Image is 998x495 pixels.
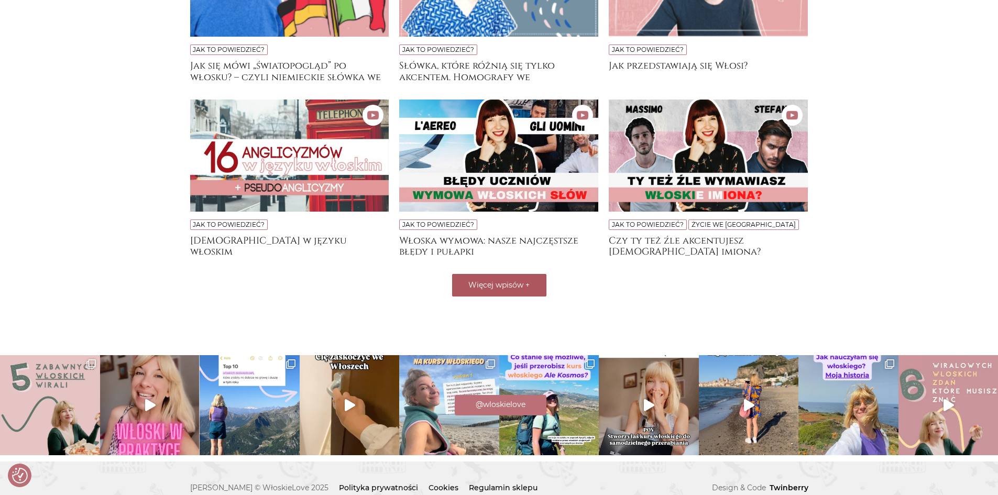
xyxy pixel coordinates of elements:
img: Revisit consent button [12,468,28,483]
a: Play [699,355,799,455]
a: Play [100,355,200,455]
a: Jak to powiedzieć? [402,221,474,228]
span: + [525,280,530,290]
svg: Play [345,399,355,411]
button: Więcej wpisów + [452,274,546,296]
a: Słówka, które różnią się tylko akcentem. Homografy we [DEMOGRAPHIC_DATA] [399,60,598,81]
span: [PERSON_NAME] © WłoskieLove 2025 [190,482,328,493]
a: Instagram @wloskielove [455,395,546,415]
a: Czy ty też źle akcentujesz [DEMOGRAPHIC_DATA] imiona? [609,235,808,256]
span: @wloskielove [476,400,525,409]
a: [DEMOGRAPHIC_DATA] w języku włoskim [190,235,389,256]
img: Osoby, które się już uczycie: Co stało się dla Was możliwe dzięki włoskiemu? ⬇️ Napiszcie! To tyl... [499,355,599,455]
a: Play [599,355,699,455]
a: Jak to powiedzieć? [612,221,684,228]
img: 1) W wielu barach i innych lokalach z jedzeniem za ladą najpierw płacimy przy kasie za to, co chc... [300,355,400,455]
a: Twinberry [766,483,808,492]
button: Preferencje co do zgód [12,468,28,483]
svg: Play [644,399,654,411]
a: Clone [499,355,599,455]
a: Clone [200,355,300,455]
img: To nie była prosta droga, co roku zmieniał się nauczyciel, nie miałam konwersacji i nie było taki... [798,355,898,455]
a: Play [300,355,400,455]
svg: Clone [885,359,894,369]
img: Reżyserowane, ale szczerze 🥹 Uczucie kiedy po wielu miesiącach pracy zamykasz oczy, rzucasz efekt... [599,355,699,455]
a: Jak to powiedzieć? [193,46,265,53]
a: Jak przedstawiają się Włosi? [609,60,808,81]
a: Jak to powiedzieć? [193,221,265,228]
a: Włoska wymowa: nasze najczęstsze błędy i pułapki [399,235,598,256]
p: Design & Code [662,482,808,493]
a: Życie we [GEOGRAPHIC_DATA] [692,221,796,228]
svg: Play [944,399,954,411]
img: Tak naprawdę to nie koniec bo był i strach przed burzą w namiocie i przekroczenie kolejnej granic... [200,355,300,455]
svg: Play [145,399,156,411]
a: Regulamin sklepu [469,483,538,492]
a: Clone [399,355,499,455]
svg: Clone [286,359,295,369]
a: Cookies [429,483,458,492]
svg: Clone [486,359,495,369]
img: Jeszce tylko dzisiaj, sobota, piątek i poniedziałek żeby dołączyć do Ale Kosmos, który bierze Was... [399,355,499,455]
svg: Clone [86,359,96,369]
a: Jak to powiedzieć? [402,46,474,53]
svg: Play [744,399,754,411]
a: Clone [798,355,898,455]
a: Polityka prywatności [339,483,418,492]
a: Jak to powiedzieć? [612,46,684,53]
svg: Clone [585,359,595,369]
img: Od lat chciałam Wam o tym powiedzieć 🙈🤭🤭 to może mało “rolkowa” rolka, ale zamiast szukać formy p... [100,355,200,455]
a: Jak się mówi „światopogląd” po włosku? – czyli niemieckie słówka we włoskim [190,60,389,81]
img: 👌 Skomentuj KURS żeby dostać ofertę moich kursów wideo, zapisy trwają! 🛑 Włoski to nie jest bułka... [699,355,799,455]
span: Więcej wpisów [468,280,523,290]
